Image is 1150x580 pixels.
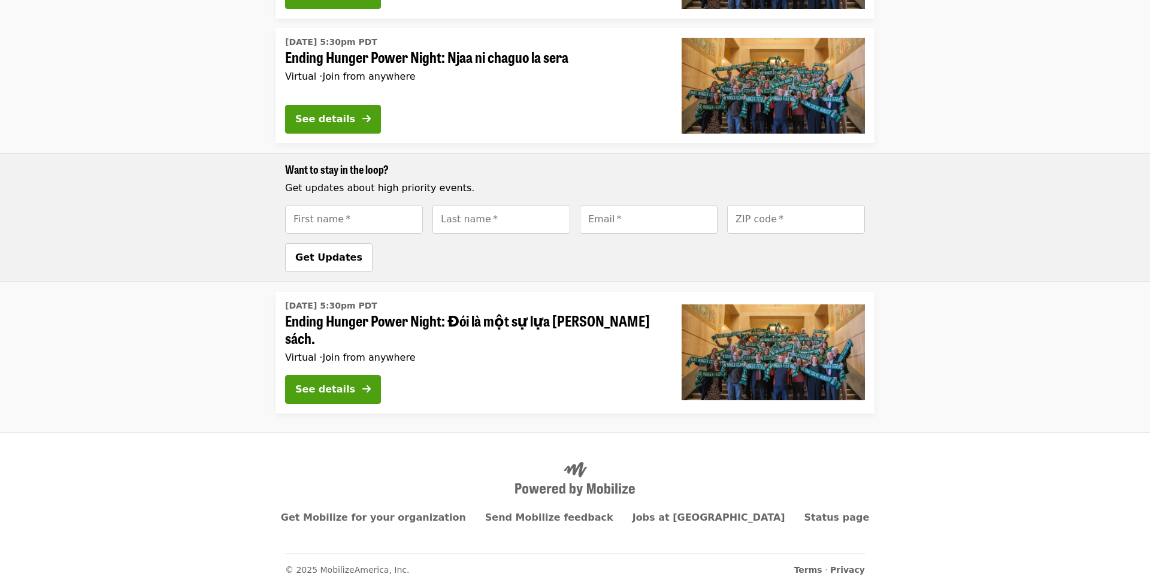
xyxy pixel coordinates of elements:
i: arrow-right icon [362,113,371,125]
time: [DATE] 5:30pm PDT [285,36,377,49]
input: [object Object] [580,205,718,234]
img: Powered by Mobilize [515,462,635,497]
img: Ending Hunger Power Night: Njaa ni chaguo la sera organized by Oregon Food Bank [682,38,865,134]
span: Virtual · [285,352,416,363]
span: Ending Hunger Power Night: Njaa ni chaguo la sera [285,49,662,66]
div: See details [295,112,355,126]
a: Get Mobilize for your organization [281,512,466,523]
nav: Primary footer navigation [285,510,865,525]
span: © 2025 MobilizeAmerica, Inc. [285,565,410,575]
span: Virtual · [285,71,416,82]
a: See details for "Ending Hunger Power Night: Njaa ni chaguo la sera" [276,28,874,143]
img: Ending Hunger Power Night: Đói là một sự lựa chọn chính sách. organized by Oregon Food Bank [682,304,865,400]
button: Get Updates [285,243,373,272]
input: [object Object] [285,205,423,234]
input: [object Object] [727,205,865,234]
nav: Secondary footer navigation [285,554,865,576]
a: Privacy [830,565,865,575]
a: Jobs at [GEOGRAPHIC_DATA] [632,512,785,523]
span: · [794,564,865,576]
button: See details [285,105,381,134]
a: Send Mobilize feedback [485,512,613,523]
a: Terms [794,565,822,575]
a: See details for "Ending Hunger Power Night: Đói là một sự lựa chọn chính sách." [276,292,874,413]
span: Join from anywhere [322,71,415,82]
span: Want to stay in the loop? [285,161,389,177]
time: [DATE] 5:30pm PDT [285,300,377,312]
span: Get Updates [295,252,362,263]
span: Get updates about high priority events. [285,182,474,194]
i: arrow-right icon [362,383,371,395]
div: See details [295,382,355,397]
button: See details [285,375,381,404]
span: Ending Hunger Power Night: Đói là một sự lựa [PERSON_NAME] sách. [285,312,662,347]
span: Join from anywhere [322,352,415,363]
input: [object Object] [432,205,570,234]
a: Status page [804,512,870,523]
